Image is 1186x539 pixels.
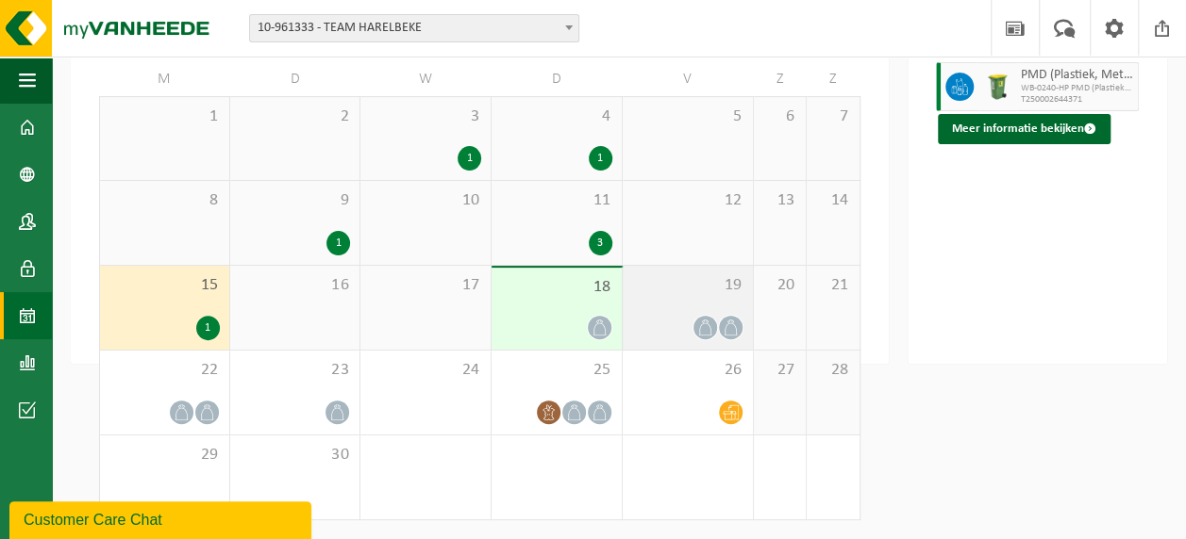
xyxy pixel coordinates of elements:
span: 21 [816,275,850,296]
span: PMD (Plastiek, Metaal, Drankkartons) (bedrijven) [1021,68,1134,83]
td: Z [754,62,807,96]
td: M [99,62,230,96]
div: 1 [196,316,220,340]
span: 26 [632,360,743,381]
span: 19 [632,275,743,296]
span: 6 [763,106,796,127]
span: 27 [763,360,796,381]
td: D [492,62,623,96]
div: 1 [589,146,612,171]
span: 12 [632,190,743,211]
span: 5 [632,106,743,127]
span: 10 [370,190,481,211]
span: T250002644371 [1021,94,1134,106]
span: 1 [109,106,220,127]
span: WB-0240-HP PMD (Plastiek, Metaal, Drankkartons) (bedrijven) [1021,83,1134,94]
span: 7 [816,106,850,127]
span: 24 [370,360,481,381]
img: WB-0240-HPE-GN-50 [983,73,1011,101]
span: 22 [109,360,220,381]
span: 17 [370,275,481,296]
span: 15 [109,275,220,296]
div: 1 [458,146,481,171]
span: 25 [501,360,612,381]
td: D [230,62,361,96]
div: 1 [326,231,350,255]
span: 13 [763,190,796,211]
span: 10-961333 - TEAM HARELBEKE [250,15,578,41]
td: Z [807,62,860,96]
span: 28 [816,360,850,381]
span: 11 [501,190,612,211]
span: 23 [240,360,351,381]
span: 30 [240,445,351,465]
span: 4 [501,106,612,127]
span: 3 [370,106,481,127]
div: 3 [589,231,612,255]
button: Meer informatie bekijken [938,114,1111,144]
span: 20 [763,275,796,296]
span: 29 [109,445,220,465]
span: 10-961333 - TEAM HARELBEKE [249,14,579,42]
span: 8 [109,190,220,211]
iframe: chat widget [9,498,315,539]
span: 16 [240,275,351,296]
span: 18 [501,277,612,298]
span: 2 [240,106,351,127]
td: V [623,62,754,96]
td: W [360,62,492,96]
span: 9 [240,190,351,211]
span: 14 [816,190,850,211]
